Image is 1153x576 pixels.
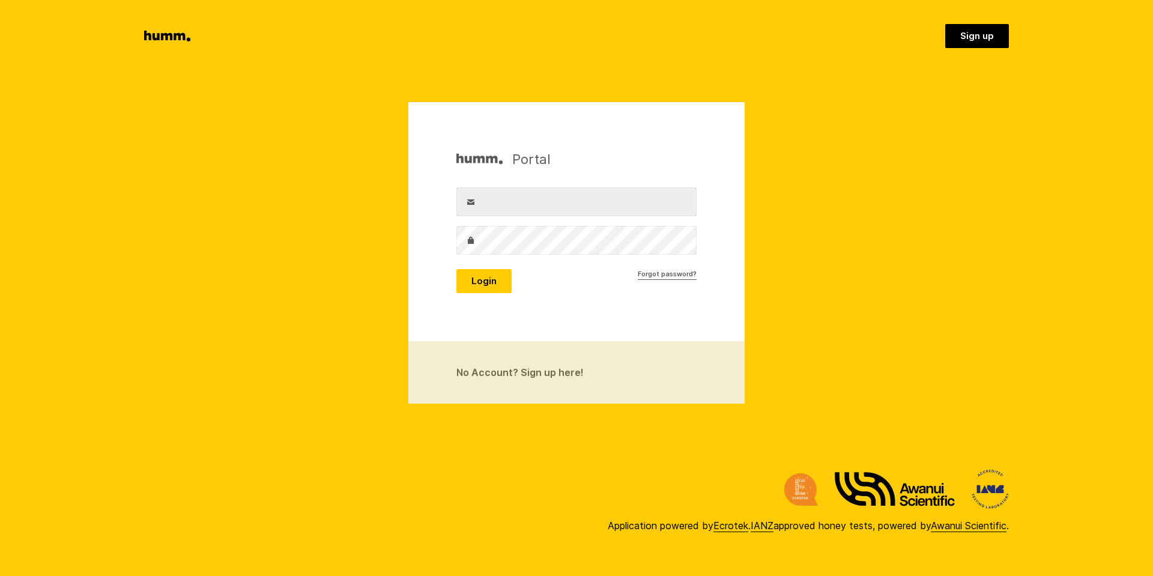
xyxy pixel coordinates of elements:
[408,341,745,404] a: No Account? Sign up here!
[784,473,818,506] img: Ecrotek
[945,24,1009,48] a: Sign up
[456,269,512,293] button: Login
[456,150,503,168] img: Humm
[638,269,697,280] a: Forgot password?
[931,520,1006,532] a: Awanui Scientific
[608,518,1009,533] div: Application powered by . approved honey tests, powered by .
[713,520,748,532] a: Ecrotek
[751,520,773,532] a: IANZ
[972,470,1009,509] img: International Accreditation New Zealand
[456,150,551,168] h1: Portal
[835,472,955,506] img: Awanui Scientific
